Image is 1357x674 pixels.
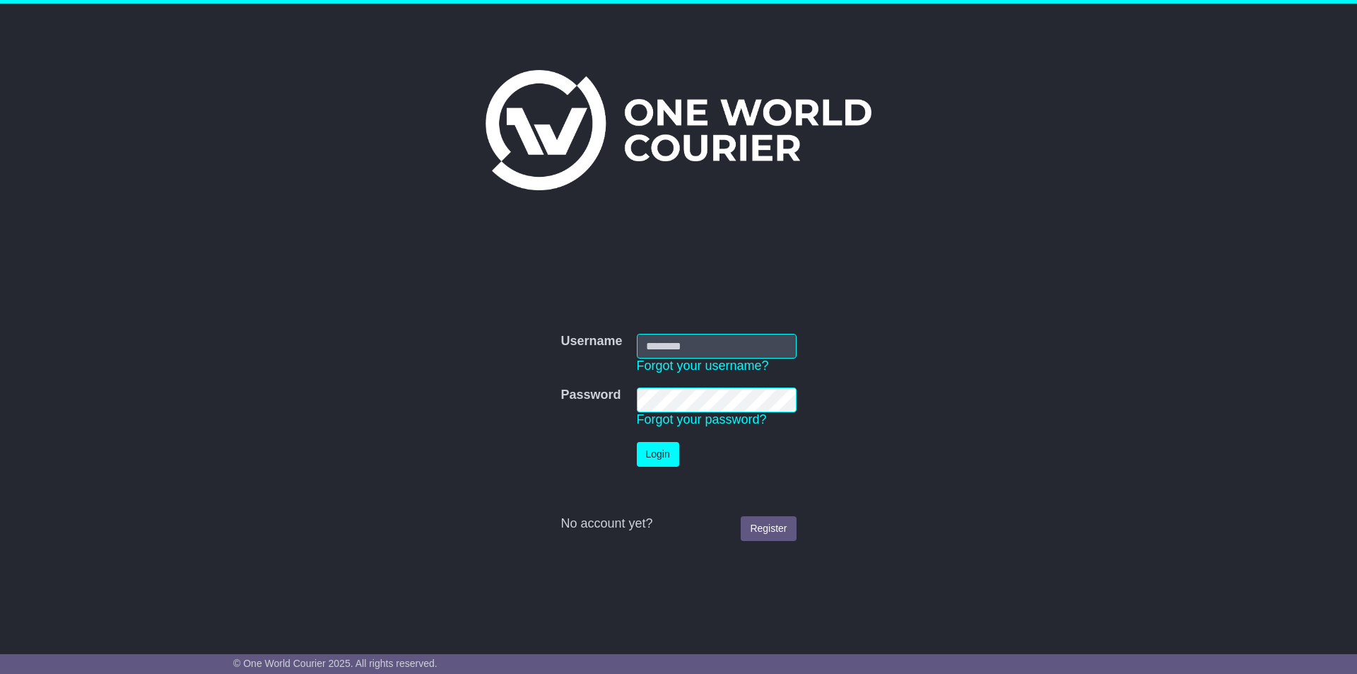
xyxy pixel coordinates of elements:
label: Username [560,334,622,349]
a: Forgot your username? [637,359,769,373]
label: Password [560,388,621,403]
button: Login [637,442,679,467]
img: One World [486,70,871,190]
a: Forgot your password? [637,412,767,426]
div: No account yet? [560,516,796,532]
span: © One World Courier 2025. All rights reserved. [233,658,437,669]
a: Register [741,516,796,541]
